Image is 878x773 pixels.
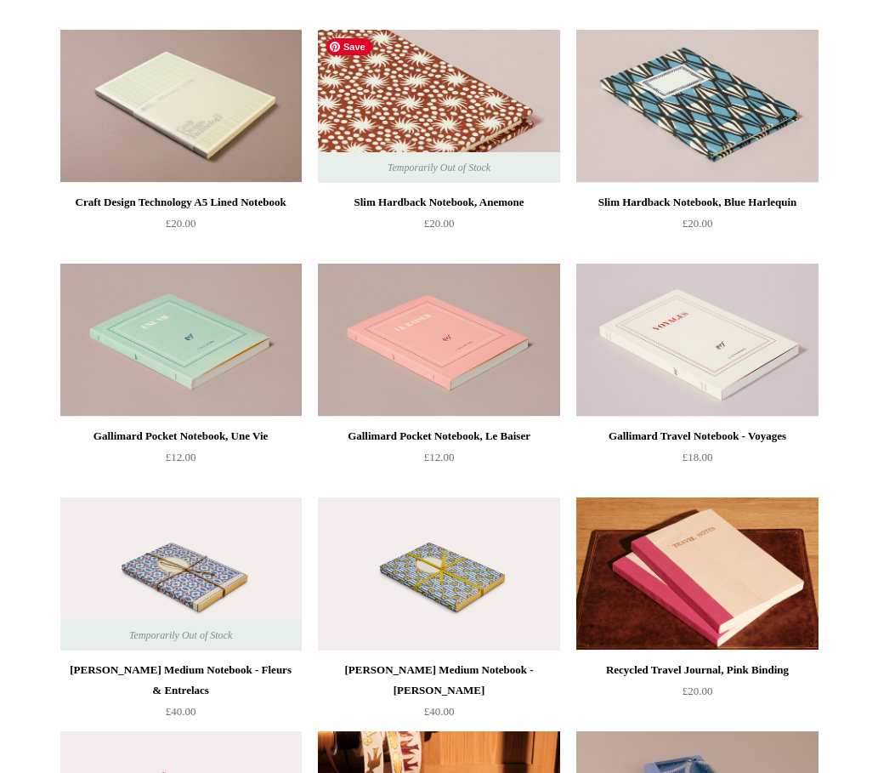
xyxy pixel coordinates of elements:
[371,152,507,183] span: Temporarily Out of Stock
[60,426,302,496] a: Gallimard Pocket Notebook, Une Vie £12.00
[424,217,455,230] span: £20.00
[576,660,818,730] a: Recycled Travel Journal, Pink Binding £20.00
[322,426,555,446] div: Gallimard Pocket Notebook, Le Baiser
[576,497,818,651] img: Recycled Travel Journal, Pink Binding
[576,497,818,651] a: Recycled Travel Journal, Pink Binding Recycled Travel Journal, Pink Binding
[60,264,302,417] a: Gallimard Pocket Notebook, Une Vie Gallimard Pocket Notebook, Une Vie
[424,705,455,718] span: £40.00
[318,30,559,183] img: Slim Hardback Notebook, Anemone
[322,660,555,701] div: [PERSON_NAME] Medium Notebook - [PERSON_NAME]
[166,217,196,230] span: £20.00
[60,497,302,651] img: Antoinette Poisson Medium Notebook - Fleurs & Entrelacs
[424,451,455,463] span: £12.00
[65,192,297,213] div: Craft Design Technology A5 Lined Notebook
[60,660,302,730] a: [PERSON_NAME] Medium Notebook - Fleurs & Entrelacs £40.00
[65,660,297,701] div: [PERSON_NAME] Medium Notebook - Fleurs & Entrelacs
[318,497,559,651] a: Antoinette Poisson Medium Notebook - Tison Antoinette Poisson Medium Notebook - Tison
[322,192,555,213] div: Slim Hardback Notebook, Anemone
[60,30,302,183] img: Craft Design Technology A5 Lined Notebook
[65,426,297,446] div: Gallimard Pocket Notebook, Une Vie
[576,426,818,496] a: Gallimard Travel Notebook - Voyages £18.00
[318,192,559,262] a: Slim Hardback Notebook, Anemone £20.00
[581,192,813,213] div: Slim Hardback Notebook, Blue Harlequin
[318,264,559,417] img: Gallimard Pocket Notebook, Le Baiser
[60,30,302,183] a: Craft Design Technology A5 Lined Notebook Craft Design Technology A5 Lined Notebook
[166,705,196,718] span: £40.00
[326,38,372,55] span: Save
[576,30,818,183] img: Slim Hardback Notebook, Blue Harlequin
[576,30,818,183] a: Slim Hardback Notebook, Blue Harlequin Slim Hardback Notebook, Blue Harlequin
[60,497,302,651] a: Antoinette Poisson Medium Notebook - Fleurs & Entrelacs Antoinette Poisson Medium Notebook - Fleu...
[60,192,302,262] a: Craft Design Technology A5 Lined Notebook £20.00
[318,30,559,183] a: Slim Hardback Notebook, Anemone Slim Hardback Notebook, Anemone Temporarily Out of Stock
[576,264,818,417] img: Gallimard Travel Notebook - Voyages
[683,217,713,230] span: £20.00
[576,264,818,417] a: Gallimard Travel Notebook - Voyages Gallimard Travel Notebook - Voyages
[581,660,813,680] div: Recycled Travel Journal, Pink Binding
[60,264,302,417] img: Gallimard Pocket Notebook, Une Vie
[166,451,196,463] span: £12.00
[318,660,559,730] a: [PERSON_NAME] Medium Notebook - [PERSON_NAME] £40.00
[576,192,818,262] a: Slim Hardback Notebook, Blue Harlequin £20.00
[581,426,813,446] div: Gallimard Travel Notebook - Voyages
[318,426,559,496] a: Gallimard Pocket Notebook, Le Baiser £12.00
[318,264,559,417] a: Gallimard Pocket Notebook, Le Baiser Gallimard Pocket Notebook, Le Baiser
[683,685,713,697] span: £20.00
[683,451,713,463] span: £18.00
[112,620,249,651] span: Temporarily Out of Stock
[318,497,559,651] img: Antoinette Poisson Medium Notebook - Tison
